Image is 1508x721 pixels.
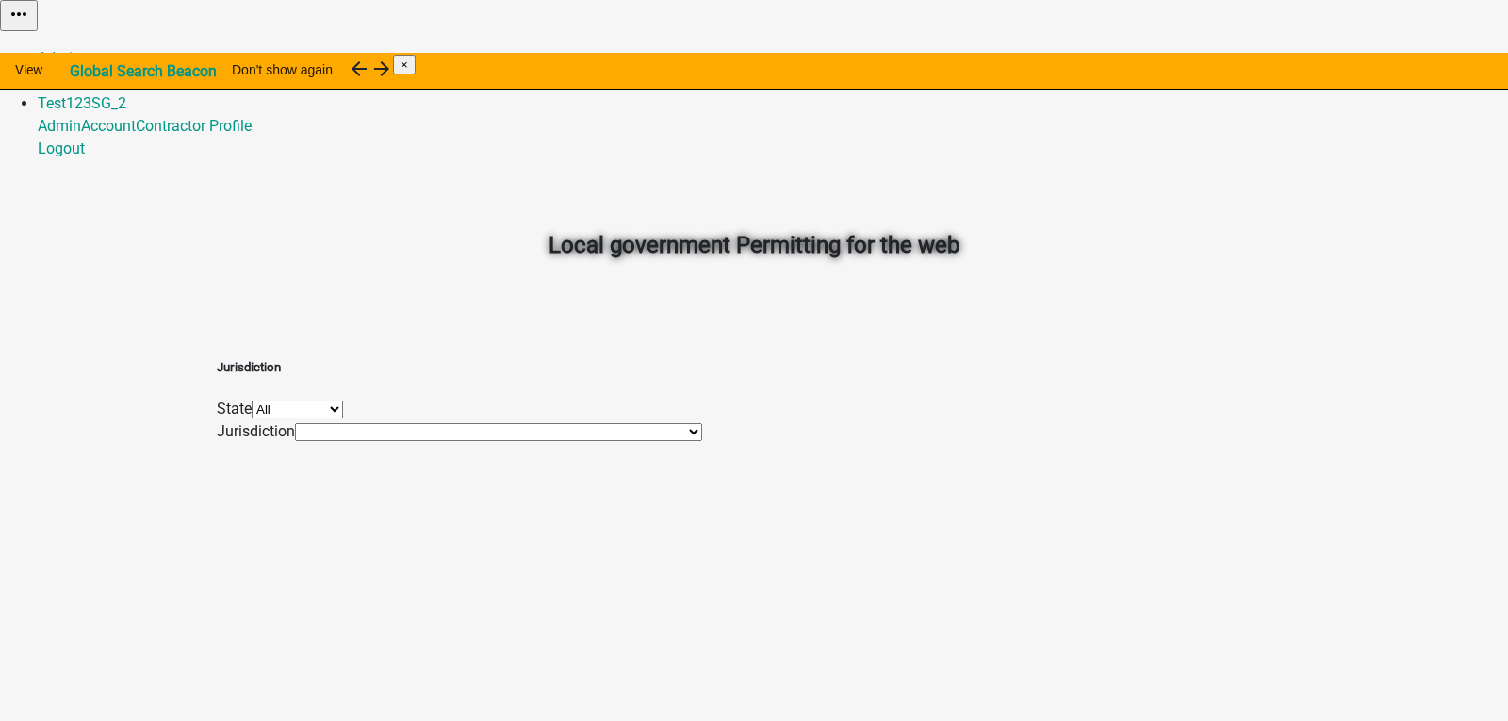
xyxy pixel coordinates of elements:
h5: Jurisdiction [217,358,702,377]
h2: Local government Permitting for the web [231,228,1277,262]
button: Close [393,55,416,74]
i: arrow_back [348,57,370,80]
span: × [401,57,408,72]
strong: Global Search Beacon [70,62,217,80]
i: arrow_forward [370,57,393,80]
label: Jurisdiction [217,422,295,440]
button: Don't show again [217,53,348,87]
label: State [217,400,252,418]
